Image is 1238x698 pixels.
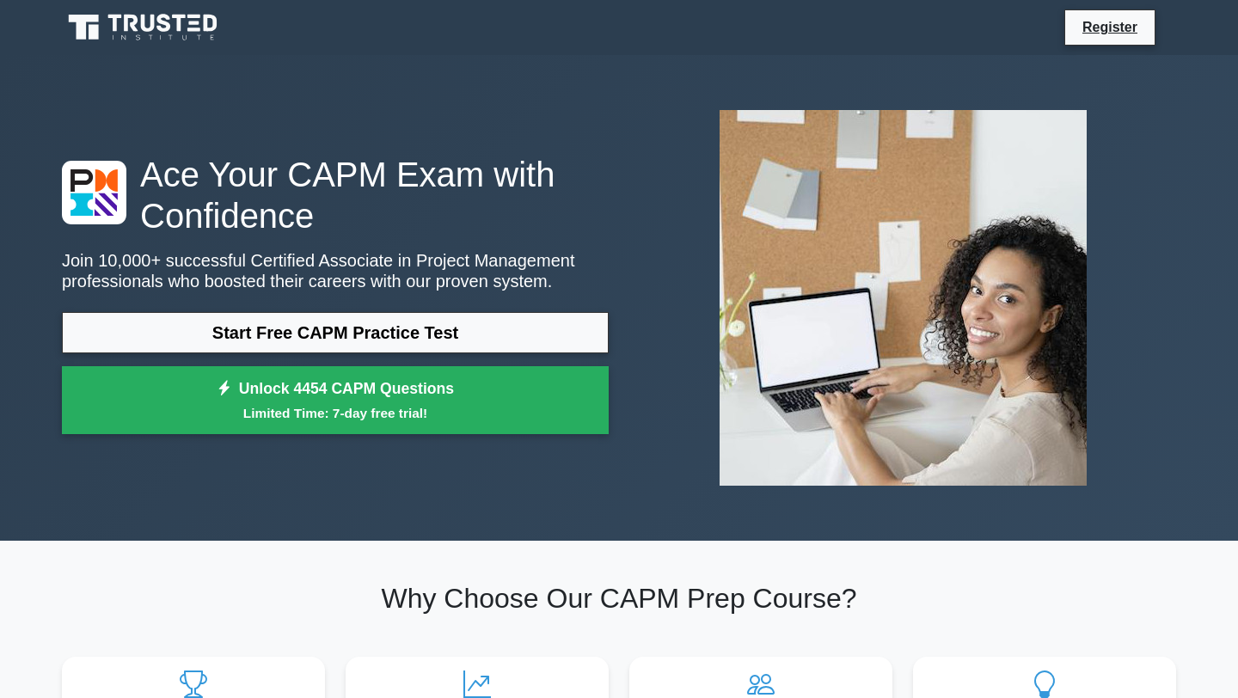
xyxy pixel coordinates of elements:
h2: Why Choose Our CAPM Prep Course? [62,582,1176,615]
a: Start Free CAPM Practice Test [62,312,609,353]
h1: Ace Your CAPM Exam with Confidence [62,154,609,236]
p: Join 10,000+ successful Certified Associate in Project Management professionals who boosted their... [62,250,609,291]
a: Unlock 4454 CAPM QuestionsLimited Time: 7-day free trial! [62,366,609,435]
small: Limited Time: 7-day free trial! [83,403,587,423]
a: Register [1072,16,1148,38]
